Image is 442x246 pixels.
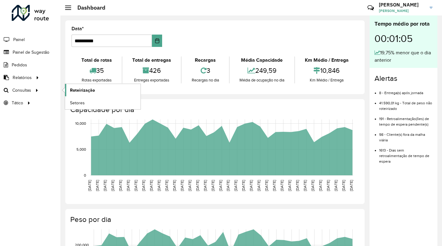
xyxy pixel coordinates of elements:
[124,56,179,64] div: Total de entregas
[73,77,120,83] div: Rotas exportadas
[88,180,92,191] text: [DATE]
[288,180,292,191] text: [DATE]
[379,96,432,111] li: 41.590,01 kg - Total de peso não roteirizado
[379,85,432,96] li: 8 - Entrega(s) após jornada
[334,180,338,191] text: [DATE]
[141,180,145,191] text: [DATE]
[70,87,95,94] span: Roteirização
[342,180,346,191] text: [DATE]
[84,173,86,177] text: 0
[72,25,84,32] label: Data
[149,180,153,191] text: [DATE]
[379,8,425,14] span: [PERSON_NAME]
[180,180,184,191] text: [DATE]
[73,56,120,64] div: Total de rotas
[379,111,432,127] li: 191 - Retroalimentação(ões) de tempo de espera pendente(s)
[152,35,162,47] button: Choose Date
[264,180,268,191] text: [DATE]
[65,97,141,109] a: Setores
[103,180,107,191] text: [DATE]
[126,180,130,191] text: [DATE]
[13,74,32,81] span: Relatórios
[349,180,353,191] text: [DATE]
[12,87,31,94] span: Consultas
[318,180,322,191] text: [DATE]
[183,64,227,77] div: 3
[157,180,161,191] text: [DATE]
[374,49,432,64] div: 19,75% menor que o dia anterior
[231,64,293,77] div: 249,59
[203,180,207,191] text: [DATE]
[165,180,169,191] text: [DATE]
[280,180,284,191] text: [DATE]
[257,180,261,191] text: [DATE]
[111,180,115,191] text: [DATE]
[13,36,25,43] span: Painel
[303,180,307,191] text: [DATE]
[374,28,432,49] div: 00:01:05
[70,105,358,114] h4: Capacidade por dia
[13,49,49,56] span: Painel de Sugestão
[241,180,245,191] text: [DATE]
[249,180,253,191] text: [DATE]
[231,56,293,64] div: Média Capacidade
[70,215,358,224] h4: Peso por dia
[183,56,227,64] div: Recargas
[12,62,27,68] span: Pedidos
[374,20,432,28] div: Tempo médio por rota
[311,180,315,191] text: [DATE]
[297,56,357,64] div: Km Médio / Entrega
[379,2,425,8] h3: [PERSON_NAME]
[124,77,179,83] div: Entregas exportadas
[211,180,215,191] text: [DATE]
[188,180,192,191] text: [DATE]
[234,180,238,191] text: [DATE]
[183,77,227,83] div: Recargas no dia
[295,180,299,191] text: [DATE]
[73,64,120,77] div: 35
[326,180,330,191] text: [DATE]
[95,180,99,191] text: [DATE]
[379,127,432,143] li: 98 - Cliente(s) fora da malha viária
[76,147,86,151] text: 5,000
[364,1,377,15] a: Contato Rápido
[219,180,223,191] text: [DATE]
[70,100,85,106] span: Setores
[71,4,105,11] h2: Dashboard
[226,180,230,191] text: [DATE]
[379,143,432,164] li: 1613 - Dias sem retroalimentação de tempo de espera
[231,77,293,83] div: Média de ocupação no dia
[118,180,122,191] text: [DATE]
[124,64,179,77] div: 426
[12,100,23,106] span: Tático
[297,64,357,77] div: 10,846
[374,74,432,83] h4: Alertas
[172,180,176,191] text: [DATE]
[272,180,276,191] text: [DATE]
[65,84,141,96] a: Roteirização
[297,77,357,83] div: Km Médio / Entrega
[195,180,199,191] text: [DATE]
[134,180,138,191] text: [DATE]
[75,121,86,125] text: 10,000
